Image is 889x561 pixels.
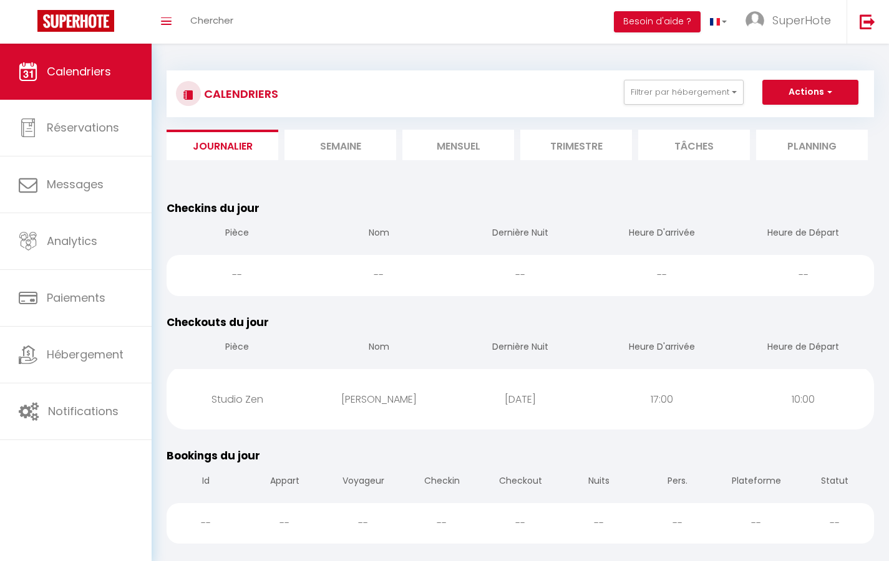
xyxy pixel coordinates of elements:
[732,255,874,295] div: --
[167,448,260,463] span: Bookings du jour
[167,379,308,420] div: Studio Zen
[47,64,111,79] span: Calendriers
[795,464,874,500] th: Statut
[732,379,874,420] div: 10:00
[47,290,105,305] span: Paiements
[245,503,324,544] div: --
[481,503,560,544] div: --
[638,464,717,500] th: Pers.
[860,14,875,29] img: logout
[762,80,858,105] button: Actions
[717,503,795,544] div: --
[614,11,701,32] button: Besoin d'aide ?
[167,503,245,544] div: --
[308,255,450,295] div: --
[450,255,591,295] div: --
[732,216,874,252] th: Heure de Départ
[308,330,450,366] th: Nom
[450,379,591,420] div: [DATE]
[167,464,245,500] th: Id
[167,201,260,216] span: Checkins du jour
[48,403,119,419] span: Notifications
[47,176,104,192] span: Messages
[167,216,308,252] th: Pièce
[638,503,717,544] div: --
[560,503,638,544] div: --
[308,216,450,252] th: Nom
[756,130,868,160] li: Planning
[47,347,124,362] span: Hébergement
[324,503,402,544] div: --
[190,14,233,27] span: Chercher
[638,130,750,160] li: Tâches
[732,330,874,366] th: Heure de Départ
[402,130,514,160] li: Mensuel
[37,10,114,32] img: Super Booking
[167,255,308,295] div: --
[560,464,638,500] th: Nuits
[591,255,732,295] div: --
[201,80,278,108] h3: CALENDRIERS
[624,80,744,105] button: Filtrer par hébergement
[450,330,591,366] th: Dernière Nuit
[245,464,324,500] th: Appart
[402,503,481,544] div: --
[481,464,560,500] th: Checkout
[591,216,732,252] th: Heure D'arrivée
[308,379,450,420] div: [PERSON_NAME]
[402,464,481,500] th: Checkin
[47,233,97,249] span: Analytics
[717,464,795,500] th: Plateforme
[795,503,874,544] div: --
[746,11,764,30] img: ...
[284,130,396,160] li: Semaine
[450,216,591,252] th: Dernière Nuit
[167,330,308,366] th: Pièce
[772,12,831,28] span: SuperHote
[167,315,269,330] span: Checkouts du jour
[591,379,732,420] div: 17:00
[10,5,47,42] button: Ouvrir le widget de chat LiveChat
[520,130,632,160] li: Trimestre
[591,330,732,366] th: Heure D'arrivée
[167,130,278,160] li: Journalier
[47,120,119,135] span: Réservations
[324,464,402,500] th: Voyageur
